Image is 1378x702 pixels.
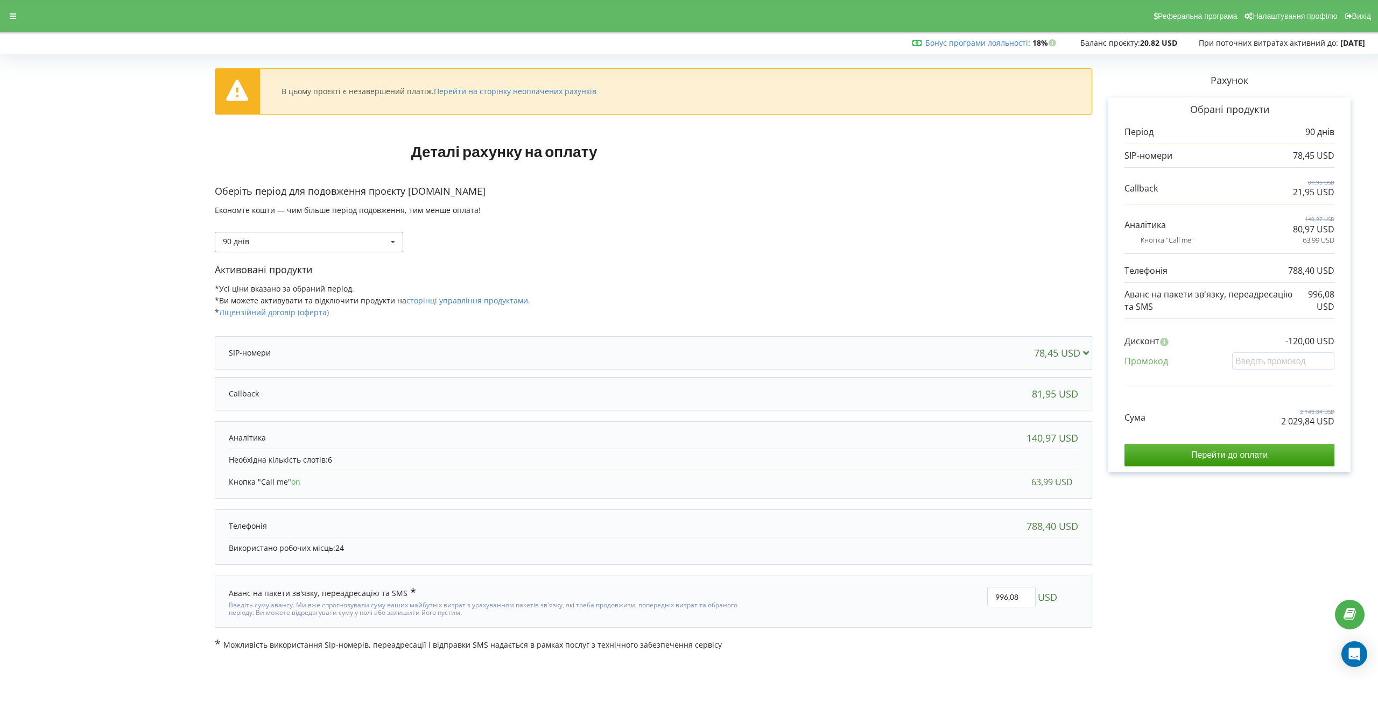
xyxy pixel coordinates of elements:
div: 140,97 USD [1027,432,1078,443]
div: 63,99 USD [1031,477,1073,487]
p: Можливість використання Sip-номерів, переадресації і відправки SMS надається в рамках послуг з те... [215,639,1092,650]
h1: Деталі рахунку на оплату [215,125,794,177]
p: 80,97 USD [1293,223,1334,236]
span: Баланс проєкту: [1080,38,1140,48]
p: Телефонія [229,521,267,531]
span: Реферальна програма [1158,12,1238,20]
span: При поточних витратах активний до: [1199,38,1338,48]
p: Телефонія [1124,265,1168,277]
p: Callback [1124,182,1158,195]
strong: 20,82 USD [1140,38,1177,48]
p: Рахунок [1092,74,1367,88]
a: сторінці управління продуктами. [406,295,530,306]
p: 2 029,84 USD [1281,415,1334,428]
div: 78,45 USD [1034,348,1094,358]
a: Бонус програми лояльності [925,38,1028,48]
div: 81,95 USD [1032,388,1078,399]
span: 24 [335,543,344,553]
p: Оберіть період для подовження проєкту [DOMAIN_NAME] [215,185,1092,198]
span: on [291,477,300,487]
div: 90 днів [223,238,249,245]
p: -120,00 USD [1285,335,1334,348]
p: Обрані продукти [1124,103,1334,117]
input: Перейти до оплати [1124,444,1334,466]
p: 996,08 USD [1295,288,1334,313]
p: Період [1124,126,1154,138]
p: Аналітика [1124,219,1166,231]
strong: [DATE] [1340,38,1365,48]
p: Аванс на пакети зв'язку, переадресацію та SMS [1124,288,1295,313]
p: Кнопка "Call me" [229,477,300,487]
p: Необхідна кількість слотів: [229,455,1078,465]
div: В цьому проєкті є незавершений платіж. [282,87,596,96]
p: Кнопка "Call me" [1141,235,1194,245]
p: Дисконт [1124,335,1159,348]
strong: 18% [1032,38,1059,48]
div: Аванс на пакети зв'язку, переадресацію та SMS [229,587,416,599]
span: Вихід [1352,12,1371,20]
p: 2 149,84 USD [1281,408,1334,415]
p: 140,97 USD [1293,215,1334,223]
a: Ліцензійний договір (оферта) [219,307,329,317]
span: *Усі ціни вказано за обраний період. [215,283,354,294]
span: : [925,38,1030,48]
span: *Ви можете активувати та відключити продукти на [215,295,530,306]
span: 6 [328,455,332,465]
p: 78,45 USD [1293,150,1334,162]
p: 90 днів [1305,126,1334,138]
div: Open Intercom Messenger [1341,641,1367,667]
p: Промокод [1124,355,1168,367]
span: Економте кошти — чим більше період подовження, тим менше оплата! [215,205,481,215]
p: 81,95 USD [1293,179,1334,186]
p: Сума [1124,412,1145,424]
p: 21,95 USD [1293,186,1334,198]
p: Активовані продукти [215,263,1092,277]
input: Введіть промокод [1232,352,1334,369]
div: 788,40 USD [1027,521,1078,531]
p: Callback [229,388,259,399]
span: USD [1038,587,1057,607]
p: 63,99 USD [1303,235,1334,245]
p: SIP-номери [229,348,271,358]
p: SIP-номери [1124,150,1172,162]
a: Перейти на сторінку неоплачених рахунків [434,86,596,96]
div: Введіть суму авансу. Ми вже спрогнозували суму ваших майбутніх витрат з урахуванням пакетів зв'яз... [229,599,742,617]
span: Налаштування профілю [1253,12,1337,20]
p: 788,40 USD [1288,265,1334,277]
p: Використано робочих місць: [229,543,1078,554]
p: Аналітика [229,432,266,443]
